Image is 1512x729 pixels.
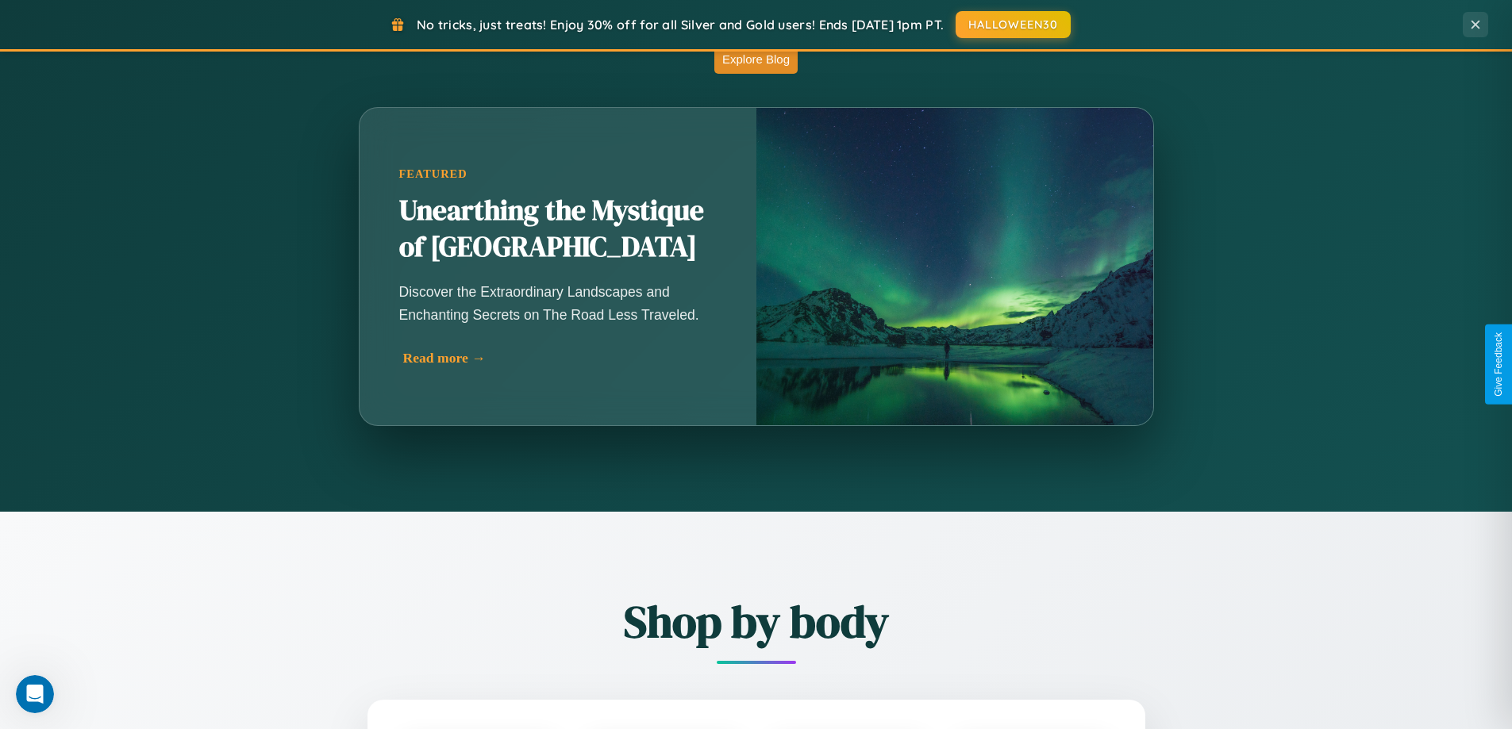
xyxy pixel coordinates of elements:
[417,17,944,33] span: No tricks, just treats! Enjoy 30% off for all Silver and Gold users! Ends [DATE] 1pm PT.
[280,591,1233,652] h2: Shop by body
[399,281,717,325] p: Discover the Extraordinary Landscapes and Enchanting Secrets on The Road Less Traveled.
[1493,332,1504,397] div: Give Feedback
[956,11,1071,38] button: HALLOWEEN30
[399,167,717,181] div: Featured
[714,44,798,74] button: Explore Blog
[16,675,54,713] iframe: Intercom live chat
[403,350,721,366] div: Read more →
[399,193,717,266] h2: Unearthing the Mystique of [GEOGRAPHIC_DATA]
